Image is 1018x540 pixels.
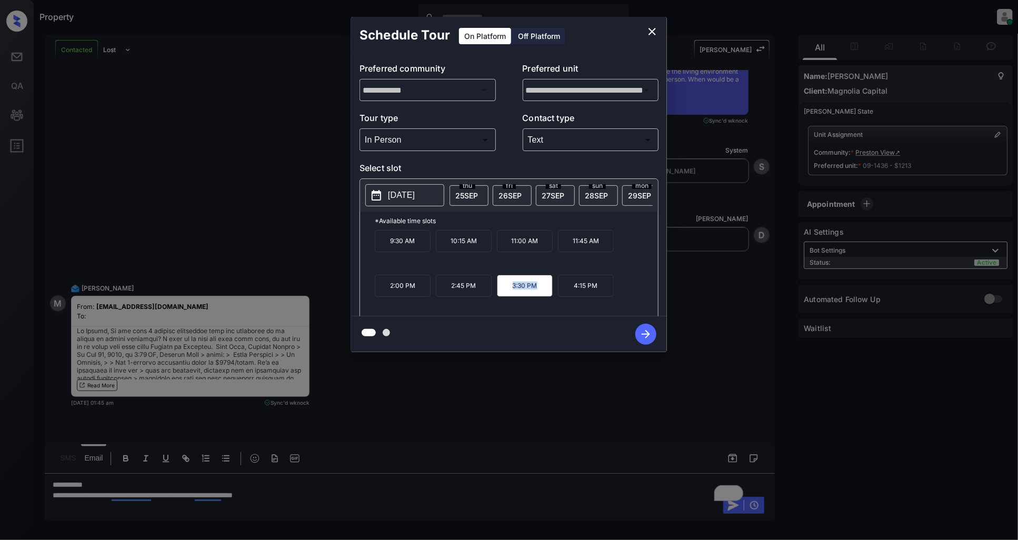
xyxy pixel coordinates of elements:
[498,191,522,200] span: 26 SEP
[365,184,444,206] button: [DATE]
[523,62,659,79] p: Preferred unit
[450,185,488,206] div: date-select
[388,189,415,202] p: [DATE]
[497,275,553,297] p: 3:30 PM
[436,230,492,252] p: 10:15 AM
[622,185,661,206] div: date-select
[436,275,492,297] p: 2:45 PM
[542,191,564,200] span: 27 SEP
[585,191,608,200] span: 28 SEP
[632,183,652,189] span: mon
[629,321,663,348] button: btn-next
[375,230,431,252] p: 9:30 AM
[589,183,606,189] span: sun
[536,185,575,206] div: date-select
[459,28,511,44] div: On Platform
[558,275,614,297] p: 4:15 PM
[375,212,658,230] p: *Available time slots
[513,28,565,44] div: Off Platform
[525,131,656,148] div: Text
[375,275,431,297] p: 2:00 PM
[362,131,493,148] div: In Person
[546,183,561,189] span: sat
[360,162,658,178] p: Select slot
[360,62,496,79] p: Preferred community
[351,17,458,54] h2: Schedule Tour
[497,230,553,252] p: 11:00 AM
[558,230,614,252] p: 11:45 AM
[455,191,478,200] span: 25 SEP
[523,112,659,128] p: Contact type
[493,185,532,206] div: date-select
[503,183,516,189] span: fri
[579,185,618,206] div: date-select
[360,112,496,128] p: Tour type
[628,191,651,200] span: 29 SEP
[642,21,663,42] button: close
[460,183,475,189] span: thu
